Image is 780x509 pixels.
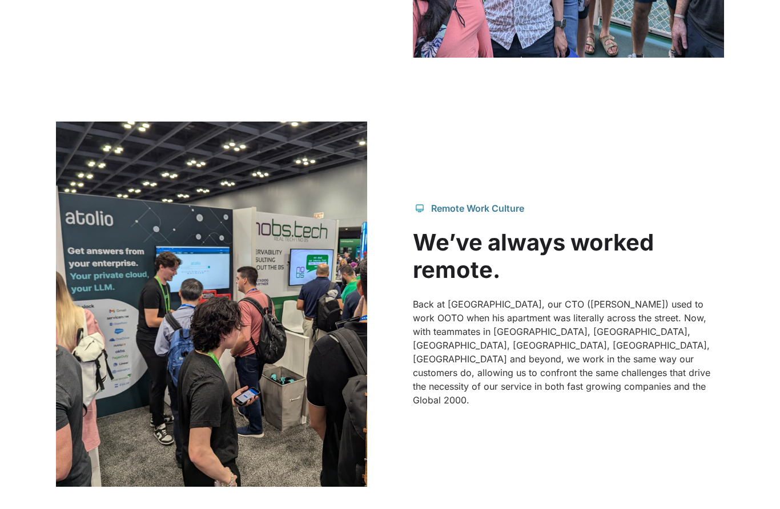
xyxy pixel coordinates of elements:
[413,229,724,284] h2: We’ve always worked remote.
[56,122,367,487] img: image
[413,297,724,407] p: Back at [GEOGRAPHIC_DATA], our CTO ([PERSON_NAME]) used to work OOTO when his apartment was liter...
[723,454,780,509] iframe: Chat Widget
[431,201,524,215] div: Remote Work Culture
